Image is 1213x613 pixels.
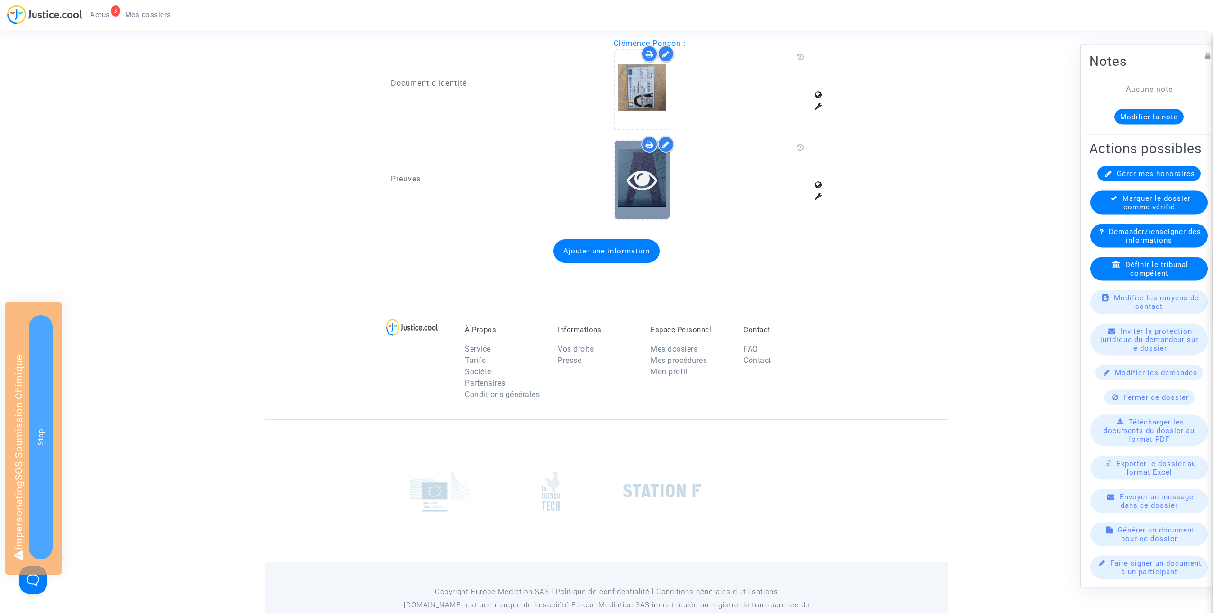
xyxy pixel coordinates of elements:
a: Presse [558,356,581,365]
a: Tarifs [465,356,486,365]
span: Télécharger les documents du dossier au format PDF [1104,418,1195,443]
button: Ajouter une information [553,239,660,263]
a: FAQ [743,344,758,353]
span: Fermer ce dossier [1123,393,1189,402]
span: Marquer le dossier comme vérifié [1122,194,1191,211]
a: Vos droits [558,344,594,353]
a: Contact [743,356,771,365]
a: Partenaires [465,379,506,388]
p: Informations [558,325,636,334]
img: logo-lg.svg [386,319,439,336]
a: Mes procédures [651,356,707,365]
span: Mes dossiers [125,10,171,19]
img: europe_commision.png [410,470,469,512]
div: Aucune note [1104,84,1195,95]
span: Générer un document pour ce dossier [1118,526,1195,543]
a: Mes dossiers [118,8,179,22]
a: Service [465,344,491,353]
a: 3Actus [82,8,118,22]
span: Exporter le dossier au format Excel [1116,460,1196,477]
button: Stop [29,315,53,559]
p: Contact [743,325,822,334]
div: Impersonating [5,302,62,575]
a: Conditions générales [465,390,540,399]
span: Clémence Ponçon : [614,39,686,48]
span: Modifier les demandes [1115,369,1197,377]
p: Copyright Europe Mediation SAS l Politique de confidentialité l Conditions générales d’utilisa... [391,586,823,598]
h2: Actions possibles [1089,140,1209,157]
button: Modifier la note [1114,109,1184,125]
a: Mes dossiers [651,344,697,353]
iframe: Help Scout Beacon - Open [19,566,47,594]
span: Faire signer un document à un participant [1110,559,1202,576]
span: Définir le tribunal compétent [1125,261,1188,278]
img: french_tech.png [542,471,560,511]
p: Preuves [391,173,600,185]
span: Stop [36,429,45,445]
p: Document d'identité [391,77,600,89]
img: stationf.png [623,484,701,498]
span: Gérer mes honoraires [1117,170,1195,178]
a: Société [465,367,491,376]
div: 3 [111,5,120,17]
p: Espace Personnel [651,325,729,334]
p: À Propos [465,325,543,334]
span: Envoyer un message dans ce dossier [1120,493,1194,510]
span: Inviter la protection juridique du demandeur sur le dossier [1100,327,1198,352]
h2: Notes [1089,53,1209,70]
img: jc-logo.svg [7,5,82,24]
span: Actus [90,10,110,19]
span: Modifier les moyens de contact [1114,294,1199,311]
a: Mon profil [651,367,688,376]
span: Demander/renseigner des informations [1109,227,1201,244]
